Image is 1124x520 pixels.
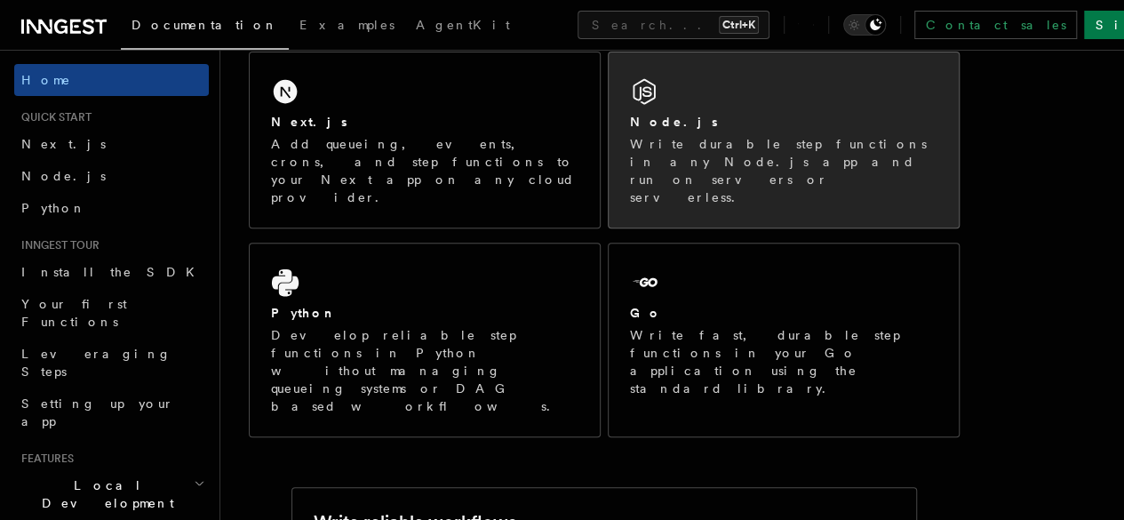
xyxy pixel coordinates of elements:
p: Add queueing, events, crons, and step functions to your Next app on any cloud provider. [271,135,578,206]
a: Contact sales [914,11,1077,39]
p: Write fast, durable step functions in your Go application using the standard library. [630,326,937,397]
button: Toggle dark mode [843,14,886,36]
p: Write durable step functions in any Node.js app and run on servers or serverless. [630,135,937,206]
span: Python [21,201,86,215]
span: Leveraging Steps [21,347,171,379]
a: Install the SDK [14,256,209,288]
h2: Go [630,304,662,322]
span: Install the SDK [21,265,205,279]
span: Features [14,452,74,466]
a: Documentation [121,5,289,50]
kbd: Ctrl+K [719,16,759,34]
span: Setting up your app [21,396,174,428]
span: AgentKit [416,18,510,32]
a: Your first Functions [14,288,209,338]
h2: Next.js [271,113,347,131]
span: Inngest tour [14,238,100,252]
a: Next.jsAdd queueing, events, crons, and step functions to your Next app on any cloud provider. [249,52,601,228]
a: Node.js [14,160,209,192]
a: Next.js [14,128,209,160]
button: Search...Ctrl+K [578,11,769,39]
a: PythonDevelop reliable step functions in Python without managing queueing systems or DAG based wo... [249,243,601,437]
a: Home [14,64,209,96]
a: Node.jsWrite durable step functions in any Node.js app and run on servers or serverless. [608,52,960,228]
a: Setting up your app [14,388,209,437]
h2: Python [271,304,337,322]
p: Develop reliable step functions in Python without managing queueing systems or DAG based workflows. [271,326,578,415]
h2: Node.js [630,113,718,131]
span: Home [21,71,71,89]
a: Leveraging Steps [14,338,209,388]
button: Local Development [14,469,209,519]
span: Node.js [21,169,106,183]
span: Examples [299,18,395,32]
span: Quick start [14,110,92,124]
a: Python [14,192,209,224]
span: Next.js [21,137,106,151]
a: Examples [289,5,405,48]
span: Documentation [132,18,278,32]
a: AgentKit [405,5,521,48]
span: Local Development [14,476,194,512]
a: GoWrite fast, durable step functions in your Go application using the standard library. [608,243,960,437]
span: Your first Functions [21,297,127,329]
